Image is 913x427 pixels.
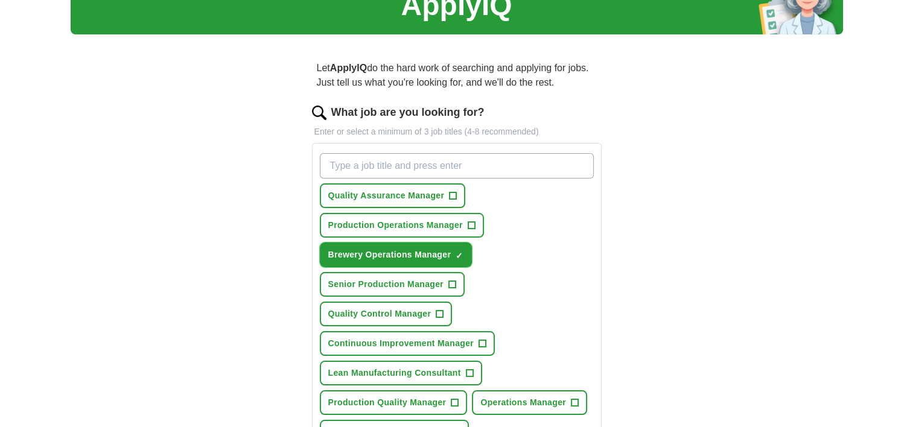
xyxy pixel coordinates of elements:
p: Let do the hard work of searching and applying for jobs. Just tell us what you're looking for, an... [312,56,602,95]
span: Brewery Operations Manager [328,248,451,261]
img: search.png [312,106,326,120]
button: Senior Production Manager [320,272,465,297]
button: Production Operations Manager [320,213,484,238]
strong: ApplyIQ [330,63,367,73]
span: Quality Assurance Manager [328,189,445,202]
button: Brewery Operations Manager✓ [320,242,472,267]
p: Enter or select a minimum of 3 job titles (4-8 recommended) [312,125,602,138]
span: Production Operations Manager [328,219,463,232]
button: Quality Assurance Manager [320,183,466,208]
span: ✓ [456,251,463,261]
input: Type a job title and press enter [320,153,594,179]
span: Lean Manufacturing Consultant [328,367,461,379]
span: Quality Control Manager [328,308,431,320]
label: What job are you looking for? [331,104,485,121]
span: Senior Production Manager [328,278,444,291]
button: Production Quality Manager [320,390,468,415]
span: Continuous Improvement Manager [328,337,474,350]
span: Production Quality Manager [328,396,447,409]
button: Lean Manufacturing Consultant [320,361,482,385]
button: Operations Manager [472,390,587,415]
button: Continuous Improvement Manager [320,331,495,356]
button: Quality Control Manager [320,302,453,326]
span: Operations Manager [480,396,566,409]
